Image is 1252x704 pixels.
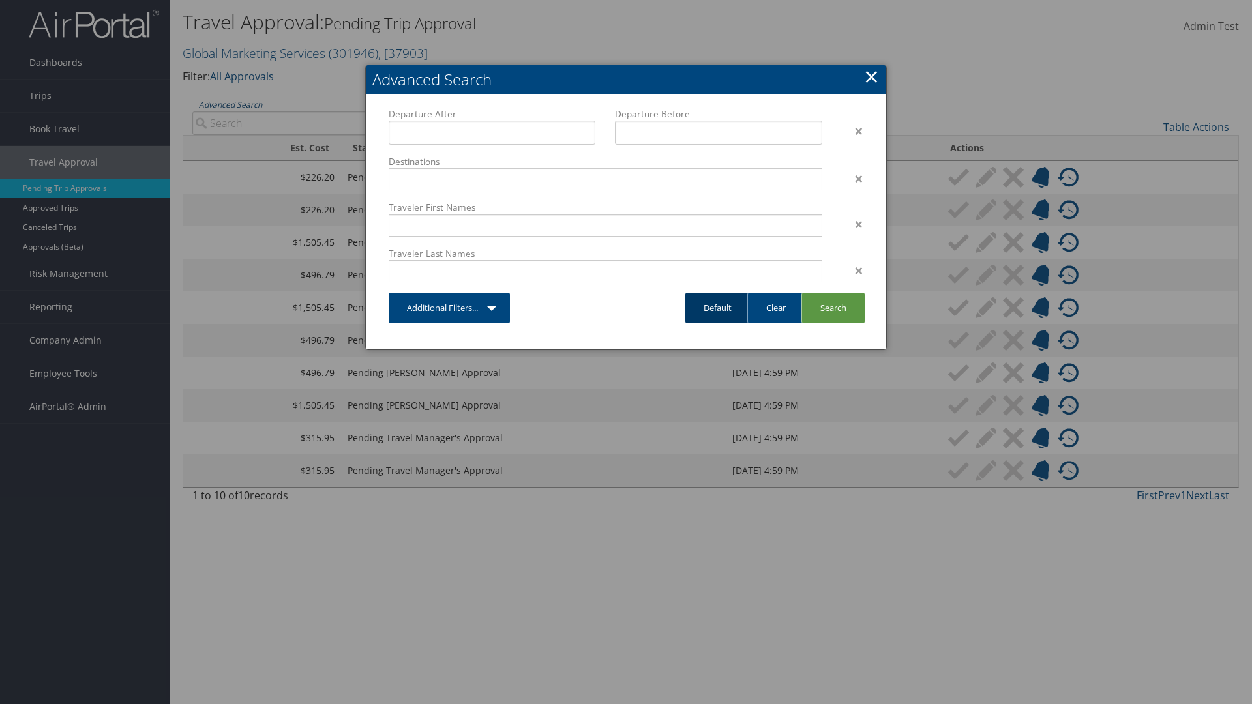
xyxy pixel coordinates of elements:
a: Default [685,293,750,323]
label: Traveler Last Names [389,247,822,260]
h2: Advanced Search [366,65,886,94]
label: Departure After [389,108,595,121]
div: × [832,263,873,278]
div: × [832,123,873,139]
label: Destinations [389,155,822,168]
a: Clear [747,293,804,323]
div: × [832,171,873,186]
a: Search [801,293,865,323]
a: Additional Filters... [389,293,510,323]
div: × [832,216,873,232]
label: Traveler First Names [389,201,822,214]
a: Close [864,63,879,89]
label: Departure Before [615,108,822,121]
